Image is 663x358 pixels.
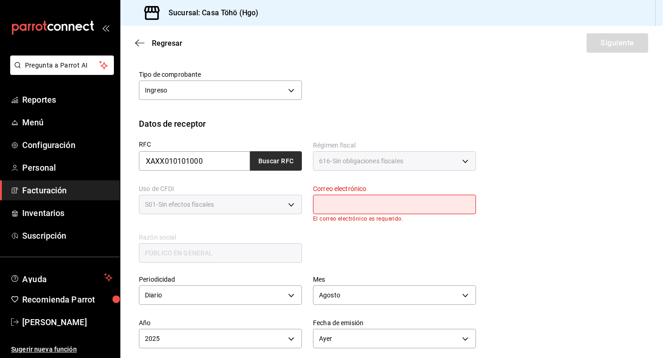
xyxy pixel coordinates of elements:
span: 616 - Sin obligaciones fiscales [319,156,403,166]
span: Configuración [22,139,113,151]
label: Mes [313,276,476,283]
span: Regresar [152,39,182,48]
span: Ingreso [145,86,167,95]
span: Pregunta a Parrot AI [25,61,100,70]
span: Facturación [22,184,113,197]
span: Menú [22,116,113,129]
label: RFC [139,141,302,148]
label: Uso de CFDI [139,185,302,192]
button: Regresar [135,39,182,48]
div: Diario [139,285,302,305]
div: 2025 [139,329,302,348]
div: Agosto [313,285,476,305]
span: Recomienda Parrot [22,293,113,306]
button: Pregunta a Parrot AI [10,56,114,75]
label: Correo electrónico [313,185,476,192]
label: Periodicidad [139,276,302,283]
div: Datos de receptor [139,117,206,130]
label: Año [139,320,302,326]
a: Pregunta a Parrot AI [6,67,114,77]
span: Sugerir nueva función [11,345,113,354]
span: Reportes [22,93,113,106]
span: S01 - Sin efectos fiscales [145,200,214,209]
div: Ayer [313,329,476,348]
label: Razón social [139,234,302,241]
h3: Sucursal: Casa Töhö (Hgo) [161,7,258,19]
button: open_drawer_menu [102,24,109,31]
span: Suscripción [22,229,113,242]
label: Régimen fiscal [313,142,476,148]
p: El correo electrónico es requerido. [313,216,476,222]
label: Fecha de emisión [313,320,476,326]
span: Ayuda [22,272,100,283]
span: Inventarios [22,207,113,219]
button: Buscar RFC [250,151,302,171]
span: [PERSON_NAME] [22,316,113,328]
label: Tipo de comprobante [139,71,302,78]
span: Personal [22,161,113,174]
